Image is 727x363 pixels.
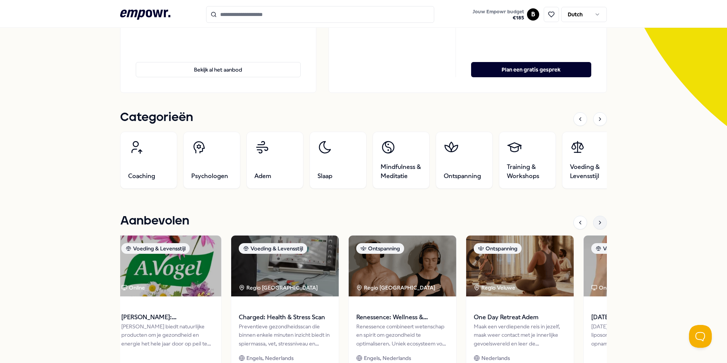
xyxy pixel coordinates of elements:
[239,322,331,348] div: Preventieve gezondheidsscan die binnen enkele minuten inzicht biedt in spiermassa, vet, stressniv...
[474,312,566,322] span: One Day Retreat Adem
[473,9,524,15] span: Jouw Empowr budget
[254,172,271,181] span: Adem
[121,243,190,254] div: Voeding & Levensstijl
[206,6,434,23] input: Search for products, categories or subcategories
[349,236,456,296] img: package image
[356,322,449,348] div: Renessence combineert wetenschap en spirit om gezondheid te optimaliseren. Uniek ecosysteem voor ...
[128,172,155,181] span: Coaching
[474,283,516,292] div: Regio Veluwe
[356,312,449,322] span: Renessence: Wellness & Mindfulness
[114,236,221,296] img: package image
[591,312,684,322] span: [DATE] Rocks: Supplementen
[474,322,566,348] div: Maak een verdiepende reis in jezelf, maak weer contact met je innerlijke gevoelswereld en leer de...
[591,243,660,254] div: Voeding & Levensstijl
[471,62,591,77] button: Plan een gratis gesprek
[121,322,214,348] div: [PERSON_NAME] biedt natuurlijke producten om je gezondheid en energie het hele jaar door op peil ...
[436,132,493,189] a: Ontspanning
[310,132,367,189] a: Slaap
[136,62,301,77] button: Bekijk al het aanbod
[121,283,145,292] div: Online
[231,236,339,296] img: package image
[499,132,556,189] a: Training & Workshops
[562,132,619,189] a: Voeding & Levensstijl
[364,354,411,362] span: Engels, Nederlands
[317,172,332,181] span: Slaap
[356,243,404,254] div: Ontspanning
[591,283,615,292] div: Online
[584,236,691,296] img: package image
[570,162,611,181] span: Voeding & Levensstijl
[473,15,524,21] span: € 185
[183,132,240,189] a: Psychologen
[120,212,189,231] h1: Aanbevolen
[481,354,510,362] span: Nederlands
[381,162,422,181] span: Mindfulness & Meditatie
[191,172,228,181] span: Psychologen
[239,243,307,254] div: Voeding & Levensstijl
[507,162,548,181] span: Training & Workshops
[444,172,481,181] span: Ontspanning
[373,132,430,189] a: Mindfulness & Meditatie
[466,236,574,296] img: package image
[527,8,539,21] button: B
[120,132,177,189] a: Coaching
[470,6,527,22] a: Jouw Empowr budget€185
[689,325,712,348] iframe: Help Scout Beacon - Open
[246,354,294,362] span: Engels, Nederlands
[121,312,214,322] span: [PERSON_NAME]: Supplementen
[356,283,437,292] div: Regio [GEOGRAPHIC_DATA]
[136,50,301,77] a: Bekijk al het aanbod
[239,312,331,322] span: Charged: Health & Stress Scan
[239,283,319,292] div: Regio [GEOGRAPHIC_DATA]
[246,132,303,189] a: Adem
[474,243,522,254] div: Ontspanning
[471,7,525,22] button: Jouw Empowr budget€185
[120,108,193,127] h1: Categorieën
[591,322,684,348] div: [DATE][DOMAIN_NAME] biedt liposomale supplementen met 90% opname-efficiëntie voor maximale gezond...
